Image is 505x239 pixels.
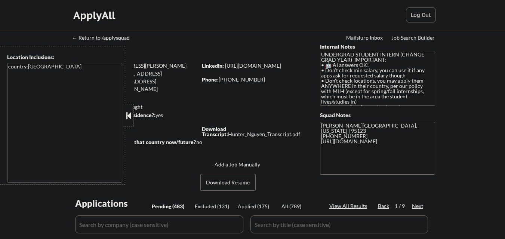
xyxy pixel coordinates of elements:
[73,78,197,92] div: [EMAIL_ADDRESS][PERSON_NAME][DOMAIN_NAME]
[378,202,390,210] div: Back
[196,138,218,146] div: no
[202,62,224,69] strong: LinkedIn:
[73,49,227,58] div: [PERSON_NAME]
[72,35,137,42] a: ← Return to /applysquad
[73,9,117,22] div: ApplyAll
[320,111,435,119] div: Squad Notes
[152,203,189,210] div: Pending (483)
[200,157,275,172] button: Add a Job Manually
[73,70,197,85] div: [EMAIL_ADDRESS][PERSON_NAME][DOMAIN_NAME]
[202,76,308,83] div: [PHONE_NUMBER]
[406,7,436,22] button: Log Out
[412,202,424,210] div: Next
[202,126,306,137] a: Download Transcript:Hunter_Nguyen_Transcript.pdf
[281,203,319,210] div: All (789)
[73,62,197,77] div: [EMAIL_ADDRESS][PERSON_NAME][DOMAIN_NAME]
[202,126,228,137] strong: Download Transcript:
[391,35,435,40] div: Job Search Builder
[391,35,435,42] a: Job Search Builder
[346,35,384,42] a: Mailslurp Inbox
[75,199,149,208] div: Applications
[75,215,243,233] input: Search by company (case sensitive)
[73,139,197,145] strong: Will need Visa to work in that country now/future?:
[238,203,275,210] div: Applied (175)
[7,53,122,61] div: Location Inclusions:
[346,35,384,40] div: Mailslurp Inbox
[250,215,428,233] input: Search by title (case sensitive)
[395,202,412,210] div: 1 / 9
[73,103,197,111] div: 175 sent / 250 bought
[200,174,256,191] button: Download Resume
[72,35,137,40] div: ← Return to /applysquad
[329,202,369,210] div: View All Results
[225,62,281,69] a: [URL][DOMAIN_NAME]
[202,126,306,137] div: Hunter_Nguyen_Transcript.pdf
[202,76,219,83] strong: Phone:
[320,43,435,50] div: Internal Notes
[195,203,232,210] div: Excluded (131)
